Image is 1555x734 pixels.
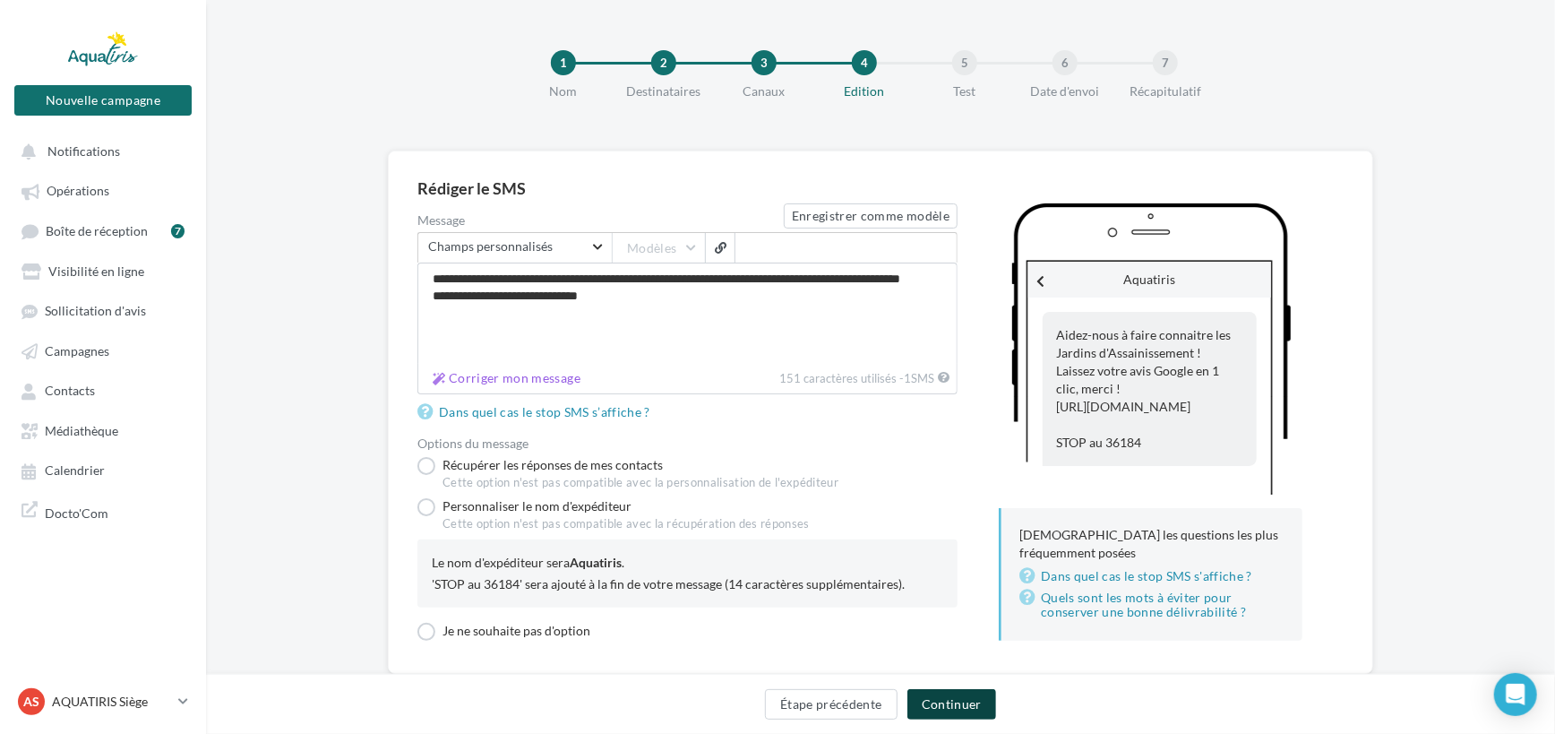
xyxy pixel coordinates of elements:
p: [DEMOGRAPHIC_DATA] les questions les plus fréquemment posées [1019,526,1284,562]
span: Sollicitation d'avis [45,304,146,319]
span: 151 caractères utilisés [779,372,897,386]
span: - [899,372,934,386]
div: Cette option n'est pas compatible avec la récupération des réponses [442,516,810,532]
span: Opérations [47,184,109,199]
div: 'STOP au 36184' sera ajouté à la fin de votre message (14 caractères supplémentaires). [432,575,943,593]
span: Test [954,83,976,99]
span: AS [23,693,39,711]
a: Visibilité en ligne [11,255,195,287]
a: Opérations [11,174,195,206]
button: Étape précédente [765,689,898,720]
button: Enregistrer comme modèle [784,203,958,229]
div: Cette option n'est pas compatible avec la personnalisation de l'expéditeur [442,475,838,491]
button: 151 caractères utilisés -1SMS [425,367,588,389]
span: Boîte de réception [46,223,148,238]
a: AS AQUATIRIS Siège [14,685,192,719]
p: AQUATIRIS Siège [52,693,171,711]
span: Médiathèque [45,423,118,438]
a: Quels sont les mots à éviter pour conserver une bonne délivrabilité ? [1019,587,1284,623]
div: 7 [171,224,185,238]
a: Boîte de réception7 [11,214,195,247]
span: Récapitulatif [1130,83,1201,99]
a: Docto'Com [11,494,195,529]
div: Open Intercom Messenger [1494,673,1537,716]
span: 1 [904,372,911,386]
div: Options du message [417,437,958,450]
span: Aquatiris [570,555,622,570]
a: Contacts [11,374,195,406]
label: Je ne souhaite pas d'option [417,623,590,641]
span: Select box activate [417,232,612,263]
div: Rédiger le SMS [417,180,1344,196]
span: Date d'envoi [1031,83,1100,99]
span: Docto'Com [45,501,108,522]
div: 4 [852,50,877,75]
label: Personnaliser le nom d'expéditeur [417,498,810,540]
span: Canaux [743,83,786,99]
span: Aidez-nous à faire connaitre les Jardins d'Assainissement ! Laissez votre avis Google en 1 clic, ... [1057,327,1232,414]
button: Notifications [11,134,188,167]
div: 6 [1052,50,1078,75]
div: 3 [752,50,777,75]
div: 2 [651,50,676,75]
span: Visibilité en ligne [48,263,144,279]
a: Sollicitation d'avis [11,294,195,326]
button: Nouvelle campagne [14,85,192,116]
a: Campagnes [11,334,195,367]
span: Destinataires [627,83,701,99]
div: 1 [551,50,576,75]
div: 5 [952,50,977,75]
button: Continuer [907,689,996,720]
a: Dans quel cas le stop SMS s’affiche ? [417,402,657,423]
a: Calendrier [11,453,195,486]
span: SMS [904,372,934,386]
span: Campagnes [45,343,109,358]
a: Dans quel cas le stop SMS s'affiche ? [1019,566,1284,587]
label: Récupérer les réponses de mes contacts [417,457,838,491]
span: Calendrier [45,463,105,479]
div: Aquatiris [1028,262,1271,298]
div: Le nom d'expéditeur sera . [432,554,943,572]
span: Notifications [47,143,120,159]
span: Edition [845,83,885,99]
span: Champs personnalisés [428,240,589,253]
span: STOP au 36184 [1057,435,1142,450]
div: 7 [1153,50,1178,75]
span: Nom [550,83,578,99]
span: Contacts [45,384,95,399]
a: Médiathèque [11,414,195,446]
label: Message [417,214,784,227]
